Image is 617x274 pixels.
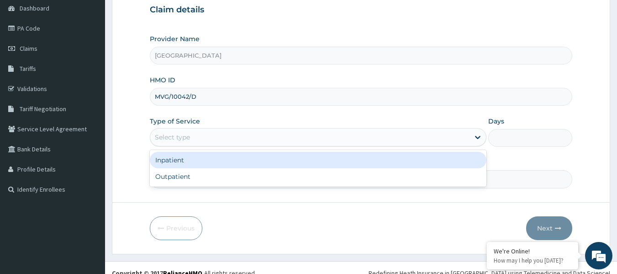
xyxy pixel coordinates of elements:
button: Previous [150,216,202,240]
div: We're Online! [494,247,571,255]
div: Select type [155,133,190,142]
button: Next [526,216,572,240]
span: We're online! [53,80,126,172]
img: d_794563401_company_1708531726252_794563401 [17,46,37,69]
textarea: Type your message and hit 'Enter' [5,179,174,211]
input: Enter HMO ID [150,88,573,106]
span: Tariffs [20,64,36,73]
div: Inpatient [150,152,486,168]
span: Dashboard [20,4,49,12]
div: Outpatient [150,168,486,185]
div: Chat with us now [47,51,153,63]
div: Minimize live chat window [150,5,172,27]
label: Provider Name [150,34,200,43]
p: How may I help you today? [494,257,571,264]
label: HMO ID [150,75,175,85]
label: Type of Service [150,117,200,126]
label: Days [488,117,504,126]
span: Tariff Negotiation [20,105,66,113]
span: Claims [20,44,37,53]
h3: Claim details [150,5,573,15]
